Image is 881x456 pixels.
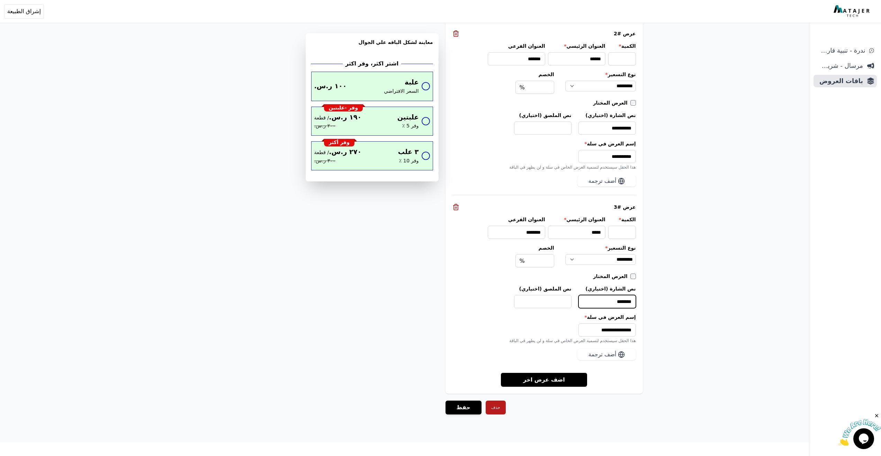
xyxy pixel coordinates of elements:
span: ندرة - تنبية قارب علي النفاذ [816,46,865,55]
span: ١٩٠ ر.س. [314,113,362,123]
label: نص الشارة (اختياري) [578,112,636,119]
label: إسم العرض في سلة [452,314,636,321]
span: ٣ علب [398,147,419,157]
div: هذا الحقل سيستخدم لتسمية العرض الخاص في سلة و لن يظهر في الباقة [452,164,636,170]
span: علبة [405,78,419,88]
button: أضف ترجمة [577,176,636,187]
label: العنوان الرئيسي [548,216,605,223]
label: العنوان الفرعي [488,216,545,223]
span: مرسال - شريط دعاية [816,61,863,71]
div: وفر -علبتين [324,104,363,112]
button: حذف [486,401,506,414]
label: الكمية [608,216,636,223]
span: ١٠٠ ر.س. [314,81,347,91]
span: باقات العروض [816,76,863,86]
label: نص الشارة (اختياري) [578,285,636,292]
span: % [520,83,525,92]
div: وفر أكثر [324,139,354,146]
h2: اشتر اكثر، وفر اكثر [343,60,401,68]
span: % [520,257,525,265]
img: MatajerTech Logo [834,5,871,18]
h3: معاينة لشكل الباقه علي الجوال [311,39,433,54]
bdi: / قطعة [314,150,329,155]
div: هذا الحقل سيستخدم لتسمية العرض الخاص في سلة و لن يظهر في الباقة [452,338,636,343]
label: نص الملصق (اختياري) [514,285,572,292]
a: اضف عرض اخر [501,373,587,387]
label: إسم العرض في سلة [452,140,636,147]
button: حفظ [446,401,482,414]
span: السعر الافتراضي [384,88,419,95]
div: عرض #3 [452,204,636,211]
label: العنوان الفرعي [488,43,545,50]
label: الكمية [608,43,636,50]
label: نوع التسعير [565,244,636,251]
span: ٢٠٠ ر.س. [314,122,335,130]
bdi: / قطعة [314,115,329,120]
iframe: chat widget [838,413,881,446]
button: إشراق الطبيعة [4,4,44,19]
button: أضف ترجمة [577,349,636,360]
span: أضف ترجمة [588,177,617,185]
span: ٢٧٠ ر.س. [314,147,362,157]
label: العنوان الرئيسي [548,43,605,50]
label: نص الملصق (اختياري) [514,112,572,119]
span: أضف ترجمة [588,350,617,359]
label: الخصم [515,71,554,78]
label: العرض المختار [593,273,630,280]
span: علبتين [397,113,419,123]
label: العرض المختار [593,99,630,106]
span: وفر 10 ٪ [399,157,419,165]
label: نوع التسعير [565,71,636,78]
span: إشراق الطبيعة [7,7,41,16]
span: ٣٠٠ ر.س. [314,157,335,165]
label: الخصم [515,244,554,251]
div: عرض #2 [452,30,636,37]
span: وفر 5 ٪ [402,122,419,130]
